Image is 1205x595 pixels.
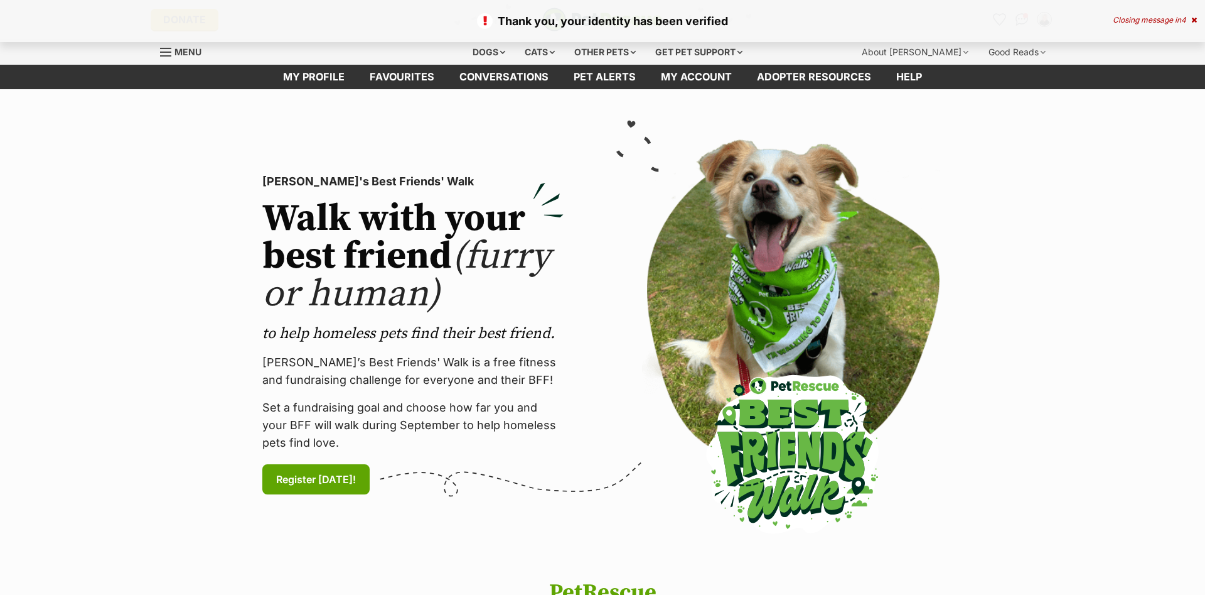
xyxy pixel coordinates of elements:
[980,40,1054,65] div: Good Reads
[262,200,564,314] h2: Walk with your best friend
[262,233,550,318] span: (furry or human)
[884,65,935,89] a: Help
[565,40,645,65] div: Other pets
[464,40,514,65] div: Dogs
[276,472,356,487] span: Register [DATE]!
[262,399,564,452] p: Set a fundraising goal and choose how far you and your BFF will walk during September to help hom...
[447,65,561,89] a: conversations
[262,464,370,494] a: Register [DATE]!
[262,354,564,389] p: [PERSON_NAME]’s Best Friends' Walk is a free fitness and fundraising challenge for everyone and t...
[853,40,977,65] div: About [PERSON_NAME]
[160,40,210,62] a: Menu
[270,65,357,89] a: My profile
[744,65,884,89] a: Adopter resources
[357,65,447,89] a: Favourites
[561,65,648,89] a: Pet alerts
[262,173,564,190] p: [PERSON_NAME]'s Best Friends' Walk
[648,65,744,89] a: My account
[646,40,751,65] div: Get pet support
[262,324,564,344] p: to help homeless pets find their best friend.
[174,46,201,57] span: Menu
[516,40,564,65] div: Cats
